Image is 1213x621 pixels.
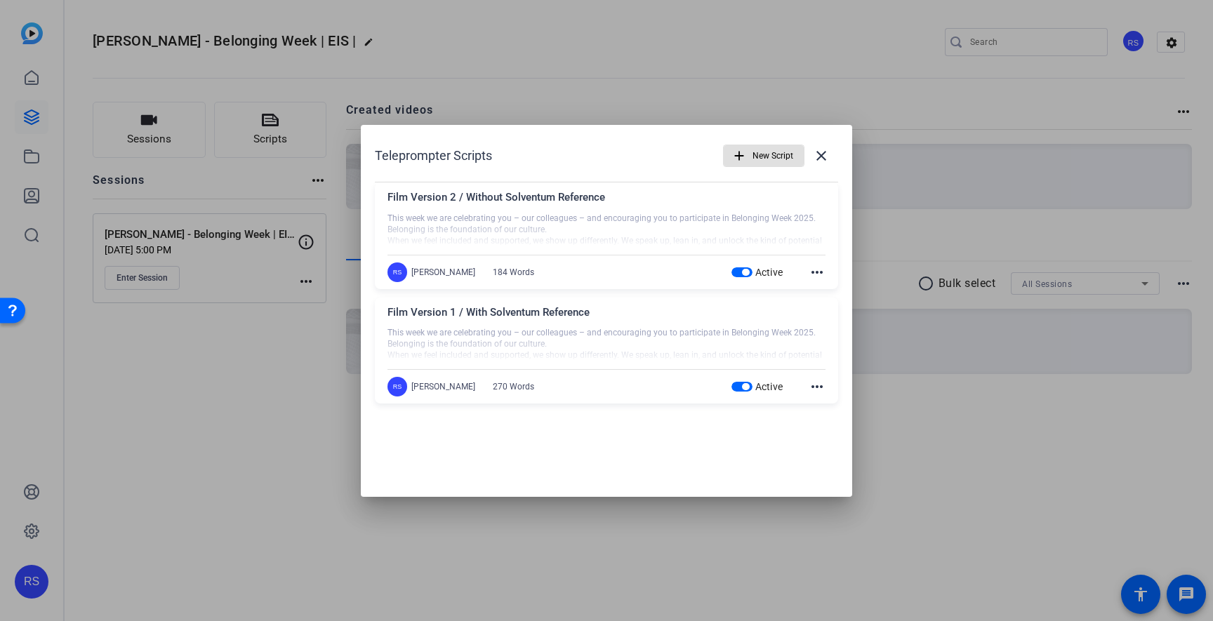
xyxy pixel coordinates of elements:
mat-icon: more_horiz [809,378,826,395]
div: [PERSON_NAME] [411,267,475,278]
div: RS [387,377,407,396]
div: [PERSON_NAME] [411,381,475,392]
div: 270 Words [493,381,534,392]
mat-icon: close [813,147,830,164]
div: RS [387,262,407,282]
span: New Script [753,142,793,169]
div: 184 Words [493,267,534,278]
button: New Script [723,145,804,167]
div: Film Version 1 / With Solventum Reference [387,305,826,328]
h1: Teleprompter Scripts [375,147,492,164]
span: Active [755,267,783,278]
div: Film Version 2 / Without Solventum Reference [387,189,826,213]
span: Active [755,381,783,392]
mat-icon: add [731,148,747,163]
mat-icon: more_horiz [809,264,826,281]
